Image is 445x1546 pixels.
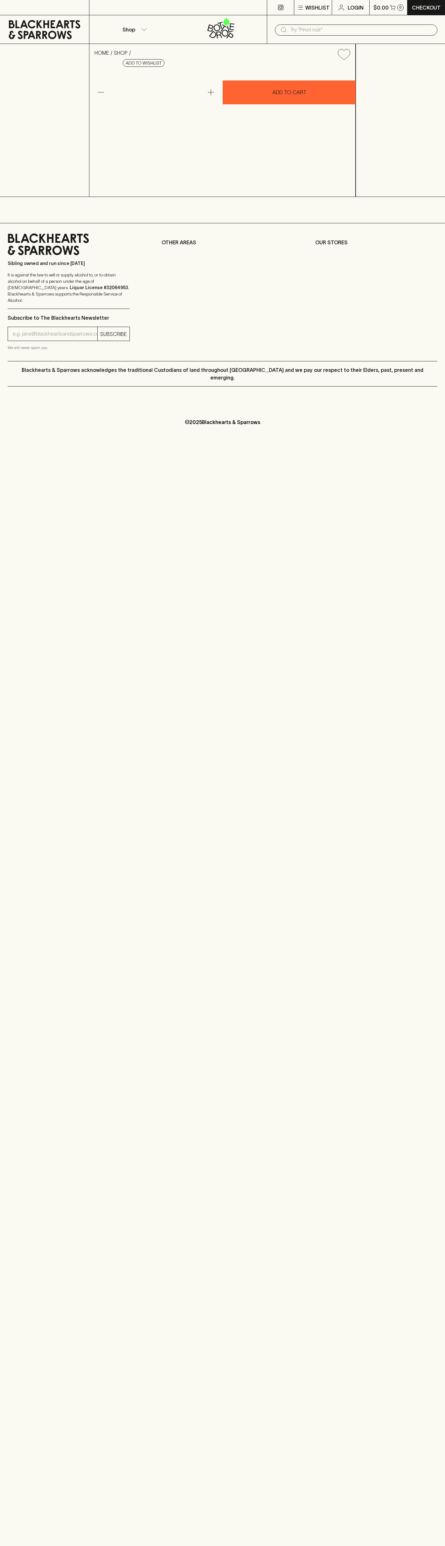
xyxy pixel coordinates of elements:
p: $0.00 [373,4,389,11]
strong: Liquor License #32064953 [70,285,128,290]
a: HOME [94,50,109,56]
p: Sibling owned and run since [DATE] [8,260,130,267]
p: OUR STORES [315,239,437,246]
input: Try "Pinot noir" [290,25,432,35]
button: Shop [89,15,178,44]
input: e.g. jane@blackheartsandsparrows.com.au [13,329,97,339]
button: SUBSCRIBE [98,327,129,341]
p: OTHER AREAS [162,239,284,246]
p: We will never spam you [8,345,130,351]
a: SHOP [114,50,128,56]
p: ADD TO CART [272,88,306,96]
p: It is against the law to sell or supply alcohol to, or to obtain alcohol on behalf of a person un... [8,272,130,303]
p: Wishlist [305,4,330,11]
p: Blackhearts & Sparrows acknowledges the traditional Custodians of land throughout [GEOGRAPHIC_DAT... [12,366,433,381]
p: SUBSCRIBE [100,330,127,338]
p: 0 [399,6,402,9]
p: Subscribe to The Blackhearts Newsletter [8,314,130,322]
button: Add to wishlist [335,46,353,63]
p: Login [348,4,364,11]
button: ADD TO CART [223,80,356,104]
button: Add to wishlist [123,59,164,67]
p: Shop [122,26,135,33]
p: Checkout [412,4,441,11]
img: 37269.png [89,65,355,197]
